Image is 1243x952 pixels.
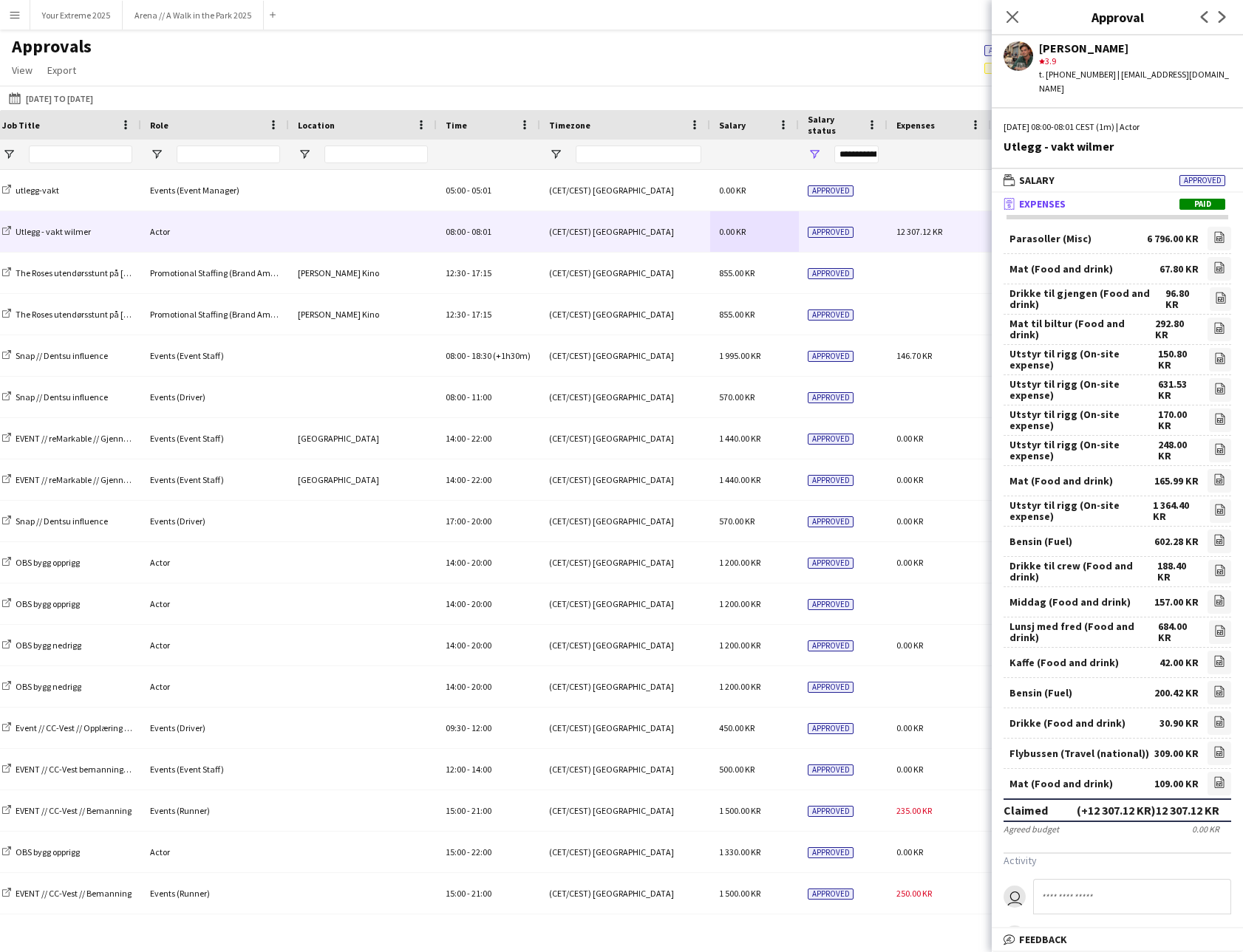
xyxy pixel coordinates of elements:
[1158,379,1200,401] div: 631.53 KR
[141,418,289,459] div: Events (Event Staff)
[467,226,470,237] span: -
[446,764,466,775] span: 12:00
[808,268,854,279] span: Approved
[1009,288,1165,310] div: Drikke til gjengen (Food and drink)
[719,764,755,775] span: 500.00 KR
[467,598,470,609] span: -
[467,185,470,196] span: -
[808,309,854,321] span: Approved
[540,625,710,665] div: (CET/CEST) [GEOGRAPHIC_DATA]
[29,145,132,163] input: Job Title Filter Input
[1009,318,1155,340] div: Mat til biltur (Food and drink)
[471,267,491,278] span: 17:15
[1179,199,1225,210] span: Paid
[446,598,466,609] span: 14:00
[446,474,466,485] span: 14:00
[471,433,491,444] span: 22:00
[6,89,96,107] button: [DATE] to [DATE]
[2,681,81,692] a: OBS bygg nedrigg
[896,805,932,816] span: 235.00 KR
[141,335,289,376] div: Events (Event Staff)
[719,474,760,485] span: 1 440.00 KR
[16,433,157,444] span: EVENT // reMarkable // Gjennomføring
[2,557,80,568] a: OBS bygg opprigg
[808,847,854,858] span: Approved
[2,846,80,857] a: OBS bygg opprigg
[446,185,466,196] span: 05:00
[467,888,470,899] span: -
[467,805,470,816] span: -
[446,391,466,403] span: 08:00
[471,846,491,857] span: 22:00
[446,722,466,733] span: 09:30
[719,598,760,609] span: 1 200.00 KR
[896,474,923,485] span: 0.00 KR
[16,805,132,816] span: EVENT // CC-Vest // Bemanning
[576,145,701,163] input: Timezone Filter Input
[992,169,1243,191] mat-expansion-panel-header: SalaryApproved
[446,888,466,899] span: 15:00
[2,185,59,196] a: utlegg-vakt
[1019,197,1066,210] span: Expenses
[1004,140,1231,153] div: Utlegg - vakt wilmer
[16,598,80,609] span: OBS bygg opprigg
[540,418,710,459] div: (CET/CEST) [GEOGRAPHIC_DATA]
[808,640,854,651] span: Approved
[123,1,264,30] button: Arena // A Walk in the Park 2025
[16,350,108,361] span: Snap // Dentsu influence
[1009,536,1072,547] div: Bensin (Fuel)
[2,350,108,361] a: Snap // Dentsu influence
[808,185,854,196] span: Approved
[446,557,466,568] span: 14:00
[896,846,923,857] span: 0.00 KR
[808,475,854,486] span: Approved
[1159,264,1199,275] div: 67.80 KR
[1009,500,1153,522] div: Utstyr til rigg (On-site expense)
[16,888,132,899] span: EVENT // CC-Vest // Bemanning
[719,516,755,527] span: 570.00 KR
[1154,748,1199,759] div: 309.00 KR
[549,148,562,161] button: Open Filter Menu
[896,722,923,733] span: 0.00 KR
[467,640,470,651] span: -
[141,873,289,914] div: Events (Runner)
[1009,264,1113,275] div: Mat (Food and drink)
[1157,561,1199,583] div: 188.40 KR
[1009,748,1149,759] div: Flybussen (Travel (national))
[47,64,76,77] span: Export
[808,434,854,445] span: Approved
[896,557,923,568] span: 0.00 KR
[16,640,81,651] span: OBS bygg nedrigg
[1039,41,1231,55] div: [PERSON_NAME]
[16,309,219,320] span: The Roses utendørsstunt på [GEOGRAPHIC_DATA] kino
[719,681,760,692] span: 1 200.00 KR
[141,501,289,541] div: Events (Driver)
[719,267,755,278] span: 855.00 KR
[1009,439,1158,462] div: Utstyr til rigg (On-site expense)
[141,377,289,417] div: Events (Driver)
[1154,597,1199,608] div: 157.00 KR
[471,185,491,196] span: 05:01
[16,267,219,278] span: The Roses utendørsstunt på [GEOGRAPHIC_DATA] kino
[719,888,760,899] span: 1 500.00 KR
[1009,561,1157,583] div: Drikke til crew (Food and drink)
[446,350,466,361] span: 08:00
[719,226,746,237] span: 0.00 KR
[289,418,437,459] div: [GEOGRAPHIC_DATA]
[446,309,466,320] span: 12:30
[324,145,428,163] input: Location Filter Input
[1009,476,1113,487] div: Mat (Food and drink)
[467,557,470,568] span: -
[1009,379,1158,401] div: Utstyr til rigg (On-site expense)
[467,516,470,527] span: -
[446,120,467,131] span: Time
[808,351,854,362] span: Approved
[1009,621,1158,643] div: Lunsj med fred (Food and drink)
[446,640,466,651] span: 14:00
[1039,55,1231,68] div: 3.9
[1004,823,1059,835] div: Agreed budget
[719,185,746,196] span: 0.00 KR
[719,309,755,320] span: 855.00 KR
[984,61,1052,74] span: 58
[1154,778,1199,790] div: 109.00 KR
